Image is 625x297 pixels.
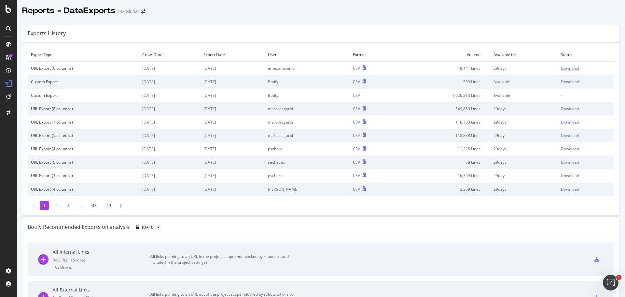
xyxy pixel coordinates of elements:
a: Download [561,173,611,178]
div: Download [561,146,579,152]
td: 29 days [490,102,558,115]
a: Download [561,146,611,152]
div: URL Export (3 columns) [31,173,136,178]
td: Available for [490,48,558,62]
div: CSV [353,173,360,178]
td: 29 days [490,142,558,156]
div: ( to URLs in Scope ) [53,257,150,263]
td: 118,838 Lines [395,129,490,142]
div: All External Links [53,287,150,293]
td: marcossgarbi [265,115,350,129]
div: CSV [353,133,360,138]
div: Available [493,93,554,98]
div: Custom Export [31,79,136,84]
li: 3 [64,201,73,210]
td: [DATE] [200,75,264,88]
div: Download [561,159,579,165]
button: [DATE] [133,222,162,232]
td: 549,859 Lines [395,102,490,115]
td: Botify [265,89,350,102]
td: [DATE] [139,169,200,182]
td: pschorn [265,169,350,182]
div: Botify Recommended Exports on analysis: [28,223,131,231]
div: URL Export (4 columns) [31,186,136,192]
td: 1,026,213 Lines [395,89,490,102]
td: [PERSON_NAME] [265,183,350,196]
td: User [265,48,350,62]
div: CSV [353,186,360,192]
div: CSV [353,159,360,165]
td: [DATE] [200,102,264,115]
div: URL Export (8 columns) [31,106,136,111]
td: [DATE] [139,142,200,156]
td: 16,359 Lines [395,169,490,182]
td: - [558,89,615,102]
td: sechavez [265,156,350,169]
div: CSV [353,79,360,84]
td: Format [350,48,395,62]
td: [DATE] [200,115,264,129]
div: Exports History [28,30,66,37]
td: [DATE] [200,183,264,196]
div: URL Export (5 columns) [31,159,136,165]
div: URL Export (7 columns) [31,119,136,125]
div: URL Export (4 columns) [31,146,136,152]
div: CSV [353,119,360,125]
td: [DATE] [200,142,264,156]
div: = 63M rows [53,264,150,270]
div: URL Export (5 columns) [31,133,136,138]
a: Download [561,106,611,111]
td: emezanavarro [265,62,350,75]
div: Download [561,186,579,192]
td: 29 days [490,156,558,169]
div: Download [561,173,579,178]
div: Download [561,79,579,84]
li: ... [76,201,86,210]
td: CSV [350,89,395,102]
td: Volume [395,48,490,62]
div: csv-export [594,257,599,262]
td: Botify [265,75,350,88]
div: Available [493,79,554,84]
td: Status [558,48,615,62]
td: marcossgarbi [265,102,350,115]
div: CSV [353,106,360,111]
td: pschorn [265,142,350,156]
td: Crawl Date [139,48,200,62]
a: Download [561,79,611,84]
td: 29 days [490,169,558,182]
a: Download [561,133,611,138]
td: 29 days [490,183,558,196]
span: 2025 Aug. 17th [142,224,155,230]
td: 11,228 Lines [395,142,490,156]
td: [DATE] [200,129,264,142]
div: Custom Export [31,93,136,98]
td: 569 Lines [395,75,490,88]
td: Export Type [28,48,139,62]
li: 2 [52,201,61,210]
a: Download [561,186,611,192]
a: Download [561,66,611,71]
td: [DATE] [200,62,264,75]
td: [DATE] [200,169,264,182]
div: URL Export (6 columns) [31,66,136,71]
td: [DATE] [139,129,200,142]
li: 49 [103,201,114,210]
td: 29 days [490,115,558,129]
a: Download [561,119,611,125]
div: All links pointing to an URL in the project scope (not blocked by robots.txt and included in the ... [150,254,297,265]
div: Download [561,106,579,111]
li: 1 [40,201,49,210]
td: [DATE] [139,75,200,88]
div: Download [561,66,579,71]
div: Download [561,133,579,138]
div: 3M Global [118,8,139,15]
td: [DATE] [139,89,200,102]
iframe: Intercom live chat [603,275,618,290]
td: Export Date [200,48,264,62]
td: 118,753 Lines [395,115,490,129]
td: 18,441 Lines [395,62,490,75]
div: CSV [353,66,360,71]
div: Download [561,119,579,125]
td: 29 days [490,62,558,75]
